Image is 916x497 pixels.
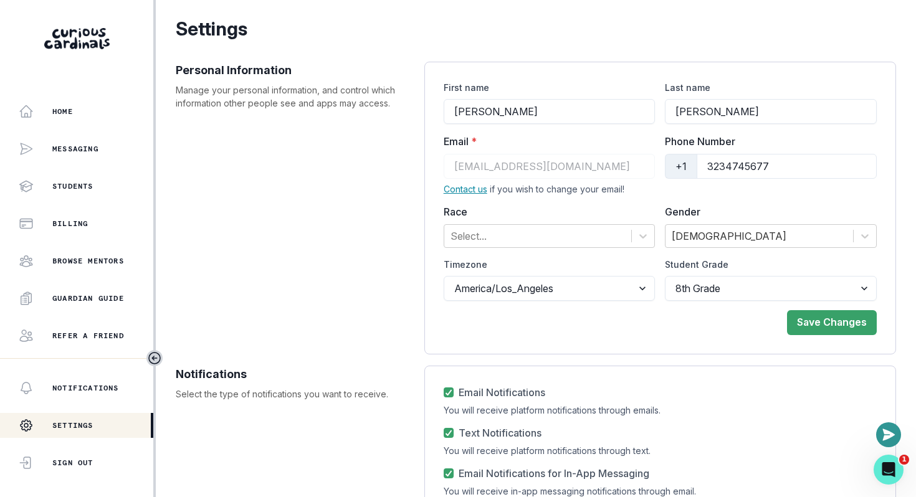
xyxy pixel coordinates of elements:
[52,420,93,430] p: Settings
[444,134,648,149] label: Email
[787,310,877,335] button: Save Changes
[52,256,124,266] p: Browse Mentors
[176,387,412,400] p: Select the type of notifications you want to receive.
[459,385,545,400] span: Email Notifications
[52,331,124,341] p: Refer a friend
[52,458,93,468] p: Sign Out
[444,258,648,271] label: Timezone
[444,184,487,194] a: Contact us
[444,204,648,219] label: Race
[52,144,98,154] p: Messaging
[444,81,648,94] label: First name
[665,204,869,219] label: Gender
[52,107,73,116] p: Home
[52,181,93,191] p: Students
[444,184,656,194] div: if you wish to change your email!
[665,154,697,179] div: +1
[876,422,901,447] button: Open or close messaging widget
[899,455,909,465] span: 1
[146,350,163,366] button: Toggle sidebar
[176,15,896,43] p: Settings
[665,81,869,94] label: Last name
[52,383,119,393] p: Notifications
[665,134,869,149] label: Phone Number
[176,83,412,110] p: Manage your personal information, and control which information other people see and apps may acc...
[459,466,649,481] span: Email Notifications for In-App Messaging
[444,405,877,415] div: You will receive platform notifications through emails.
[52,219,88,229] p: Billing
[874,455,904,485] iframe: Intercom live chat
[52,293,124,303] p: Guardian Guide
[176,62,412,78] p: Personal Information
[665,258,869,271] label: Student Grade
[444,486,877,496] div: You will receive in-app messaging notifications through email.
[459,425,541,440] span: Text Notifications
[176,366,412,382] p: Notifications
[44,28,110,49] img: Curious Cardinals Logo
[444,445,877,456] div: You will receive platform notifications through text.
